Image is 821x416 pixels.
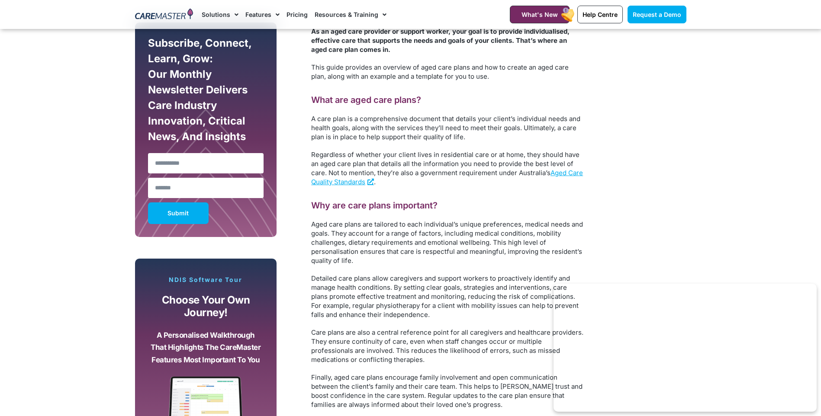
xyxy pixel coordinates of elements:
h2: Why are care plans important? [311,200,584,211]
p: Detailed care plans allow caregivers and support workers to proactively identify and manage healt... [311,274,584,319]
p: Choose your own journey! [150,294,262,319]
div: Subscribe, Connect, Learn, Grow: Our Monthly Newsletter Delivers Care Industry Innovation, Critic... [146,35,266,149]
span: Submit [167,211,189,215]
iframe: Popup CTA [554,284,817,412]
span: Help Centre [583,11,618,18]
button: Submit [148,202,209,224]
h2: What are aged care plans? [311,94,584,106]
p: Aged care plans are tailored to each individual’s unique preferences, medical needs and goals. Th... [311,220,584,265]
p: A personalised walkthrough that highlights the CareMaster features most important to you [150,329,262,366]
strong: As an aged care provider or support worker, your goal is to provide individualised, effective car... [311,27,570,54]
a: Aged Care Quality Standards [311,169,583,186]
img: CareMaster Logo [135,8,193,21]
a: Request a Demo [628,6,686,23]
a: What's New [510,6,570,23]
a: Help Centre [577,6,623,23]
p: A care plan is a comprehensive document that details your client’s individual needs and health go... [311,114,584,141]
p: This guide provides an overview of aged care plans and how to create an aged care plan, along wit... [311,63,584,81]
p: Finally, aged care plans encourage family involvement and open communication between the client’s... [311,373,584,409]
span: Request a Demo [633,11,681,18]
p: Care plans are also a central reference point for all caregivers and healthcare providers. They e... [311,328,584,364]
span: What's New [522,11,558,18]
p: Regardless of whether your client lives in residential care or at home, they should have an aged ... [311,150,584,186]
p: NDIS Software Tour [144,276,268,284]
